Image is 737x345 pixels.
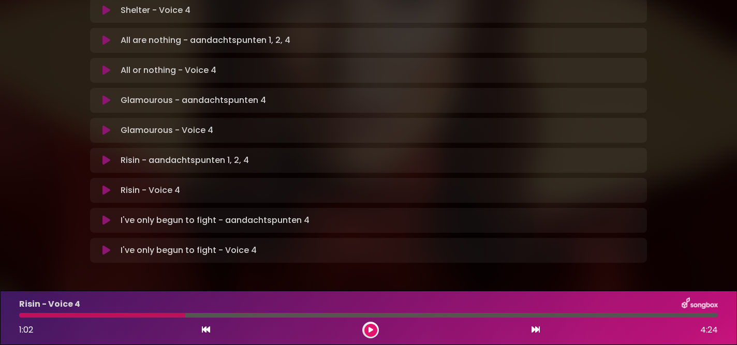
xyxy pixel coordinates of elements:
p: All are nothing - aandachtspunten 1, 2, 4 [121,34,290,47]
p: Risin - Voice 4 [19,298,80,310]
p: Shelter - Voice 4 [121,4,190,17]
p: Glamourous - Voice 4 [121,124,213,137]
p: Risin - aandachtspunten 1, 2, 4 [121,154,249,167]
p: Risin - Voice 4 [121,184,180,197]
p: Glamourous - aandachtspunten 4 [121,94,266,107]
p: I've only begun to fight - Voice 4 [121,244,257,257]
img: songbox-logo-white.png [682,297,718,311]
p: I've only begun to fight - aandachtspunten 4 [121,214,309,227]
p: All or nothing - Voice 4 [121,64,216,77]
